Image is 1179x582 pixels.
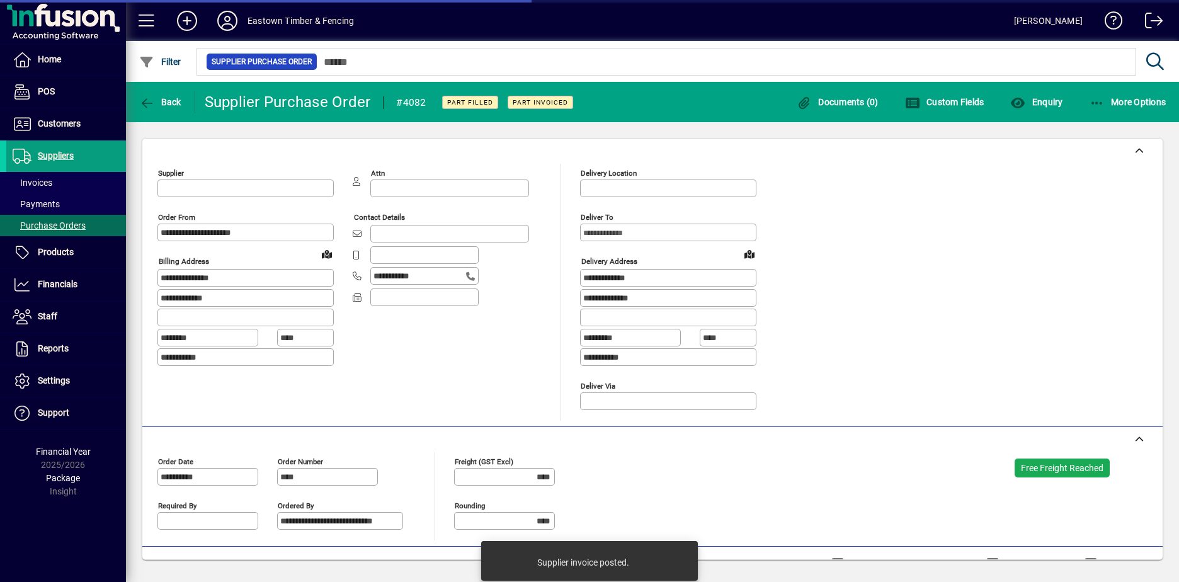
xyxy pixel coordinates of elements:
span: Reports [38,343,69,353]
span: Staff [38,311,57,321]
a: Logout [1136,3,1163,43]
a: View on map [739,244,760,264]
a: Purchase Orders [6,215,126,236]
a: Knowledge Base [1095,3,1123,43]
a: Support [6,397,126,429]
button: Profile [207,9,248,32]
span: Enquiry [1010,97,1062,107]
mat-label: Freight (GST excl) [455,457,513,465]
app-page-header-button: Back [126,91,195,113]
a: Home [6,44,126,76]
button: Add [167,9,207,32]
button: Filter [136,50,185,73]
a: Financials [6,269,126,300]
label: Show Line Volumes/Weights [846,557,964,570]
button: Documents (0) [794,91,882,113]
span: Customers [38,118,81,128]
span: Part Filled [447,98,493,106]
span: Package [46,473,80,483]
mat-label: Required by [158,501,196,510]
mat-label: Order number [278,457,323,465]
button: Back [136,91,185,113]
mat-label: Delivery Location [581,169,637,178]
span: Supplier Purchase Order [212,55,312,68]
span: Suppliers [38,151,74,161]
button: More Options [1086,91,1170,113]
span: Custom Fields [905,97,984,107]
a: View on map [317,244,337,264]
mat-label: Deliver via [581,381,615,390]
a: Reports [6,333,126,365]
span: Home [38,54,61,64]
span: More Options [1090,97,1166,107]
a: Settings [6,365,126,397]
span: POS [38,86,55,96]
span: Purchase Orders [13,220,86,231]
button: Enquiry [1007,91,1066,113]
div: Supplier invoice posted. [537,556,629,569]
span: Back [139,97,181,107]
mat-label: Attn [371,169,385,178]
div: #4082 [396,93,426,113]
label: Compact View [1001,557,1062,570]
span: Support [38,408,69,418]
mat-label: Ordered by [278,501,314,510]
span: Financial Year [36,447,91,457]
mat-label: Order date [158,457,193,465]
label: Show Jobs [1100,557,1147,570]
div: Eastown Timber & Fencing [248,11,354,31]
mat-label: Deliver To [581,213,613,222]
div: [PERSON_NAME] [1014,11,1083,31]
span: Filter [139,57,181,67]
mat-label: Supplier [158,169,184,178]
a: Invoices [6,172,126,193]
mat-label: Rounding [455,501,485,510]
span: Invoices [13,178,52,188]
span: Free Freight Reached [1021,463,1103,473]
a: Payments [6,193,126,215]
a: Customers [6,108,126,140]
button: Custom Fields [902,91,988,113]
a: POS [6,76,126,108]
span: Products [38,247,74,257]
a: Staff [6,301,126,333]
a: Products [6,237,126,268]
div: Supplier Purchase Order [205,92,371,112]
mat-label: Order from [158,213,195,222]
span: Documents (0) [797,97,879,107]
span: Financials [38,279,77,289]
span: Payments [13,199,60,209]
span: Part Invoiced [513,98,568,106]
span: Settings [38,375,70,385]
